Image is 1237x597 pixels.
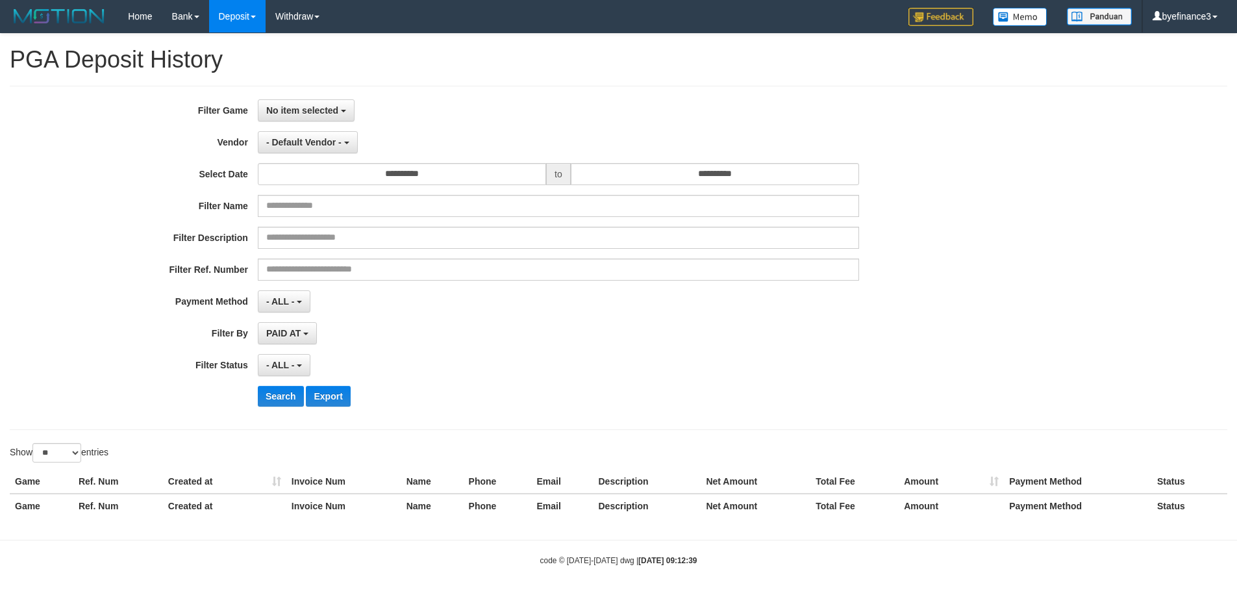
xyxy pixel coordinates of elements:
th: Created at [163,494,286,518]
th: Total Fee [810,470,899,494]
span: - ALL - [266,360,295,370]
button: - ALL - [258,290,310,312]
th: Invoice Num [286,470,401,494]
th: Net Amount [701,470,810,494]
h1: PGA Deposit History [10,47,1227,73]
span: - ALL - [266,296,295,307]
th: Invoice Num [286,494,401,518]
img: Button%20Memo.svg [993,8,1047,26]
th: Status [1152,494,1227,518]
th: Total Fee [810,494,899,518]
th: Status [1152,470,1227,494]
button: - ALL - [258,354,310,376]
span: PAID AT [266,328,301,338]
th: Description [593,470,701,494]
th: Phone [464,494,532,518]
th: Game [10,494,73,518]
span: - Default Vendor - [266,137,342,147]
span: to [546,163,571,185]
small: code © [DATE]-[DATE] dwg | [540,556,697,565]
th: Ref. Num [73,494,163,518]
th: Amount [899,494,1004,518]
img: Feedback.jpg [908,8,973,26]
button: Search [258,386,304,407]
th: Game [10,470,73,494]
th: Name [401,494,464,518]
span: No item selected [266,105,338,116]
th: Email [532,494,594,518]
button: - Default Vendor - [258,131,358,153]
button: Export [306,386,350,407]
strong: [DATE] 09:12:39 [638,556,697,565]
th: Ref. Num [73,470,163,494]
th: Description [593,494,701,518]
select: Showentries [32,443,81,463]
button: No item selected [258,99,355,121]
th: Email [532,470,594,494]
button: PAID AT [258,322,317,344]
th: Payment Method [1004,494,1152,518]
th: Created at [163,470,286,494]
th: Net Amount [701,494,810,518]
th: Amount [899,470,1004,494]
th: Name [401,470,464,494]
th: Phone [464,470,532,494]
label: Show entries [10,443,108,463]
img: panduan.png [1067,8,1132,25]
th: Payment Method [1004,470,1152,494]
img: MOTION_logo.png [10,6,108,26]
